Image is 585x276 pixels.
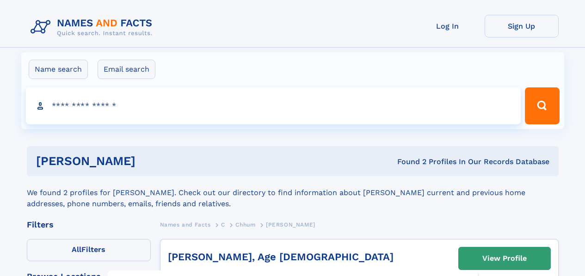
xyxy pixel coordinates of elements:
[235,221,255,228] span: Chhum
[482,248,527,269] div: View Profile
[221,219,225,230] a: C
[168,251,394,263] a: [PERSON_NAME], Age [DEMOGRAPHIC_DATA]
[525,87,559,124] button: Search Button
[27,221,151,229] div: Filters
[36,155,266,167] h1: [PERSON_NAME]
[29,60,88,79] label: Name search
[72,245,81,254] span: All
[26,87,521,124] input: search input
[459,247,550,270] a: View Profile
[98,60,155,79] label: Email search
[160,219,211,230] a: Names and Facts
[27,15,160,40] img: Logo Names and Facts
[27,176,559,209] div: We found 2 profiles for [PERSON_NAME]. Check out our directory to find information about [PERSON_...
[485,15,559,37] a: Sign Up
[411,15,485,37] a: Log In
[27,239,151,261] label: Filters
[266,221,315,228] span: [PERSON_NAME]
[221,221,225,228] span: C
[266,157,549,167] div: Found 2 Profiles In Our Records Database
[235,219,255,230] a: Chhum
